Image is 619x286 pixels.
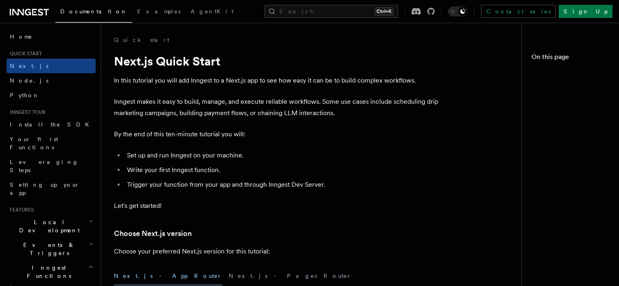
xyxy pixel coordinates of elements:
button: Next.js - App Router [114,267,222,285]
h4: On this page [532,52,609,65]
span: Inngest Functions [7,264,88,280]
a: Leveraging Steps [7,155,96,177]
a: Python [7,88,96,103]
a: Sign Up [559,5,612,18]
span: Quick start [7,50,42,57]
a: Setting up your app [7,177,96,200]
a: Contact sales [481,5,556,18]
p: Choose your preferred Next.js version for this tutorial: [114,246,440,257]
li: Trigger your function from your app and through Inngest Dev Server. [125,179,440,190]
button: Next.js - Pages Router [229,267,352,285]
span: Leveraging Steps [10,159,79,173]
a: Choose Next.js version [114,228,192,239]
span: Features [7,207,34,213]
span: Setting up your app [10,181,80,196]
a: Install the SDK [7,117,96,132]
button: Events & Triggers [7,238,96,260]
a: Node.js [7,73,96,88]
span: Examples [137,8,181,15]
span: Inngest tour [7,109,46,116]
span: Events & Triggers [7,241,89,257]
span: Documentation [60,8,127,15]
span: Node.js [10,77,48,84]
span: Home [10,33,33,41]
kbd: Ctrl+K [375,7,393,15]
li: Write your first Inngest function. [125,164,440,176]
span: Your first Functions [10,136,58,151]
p: Let's get started! [114,200,440,212]
button: Inngest Functions [7,260,96,283]
a: Examples [132,2,186,22]
a: Next.js [7,59,96,73]
li: Set up and run Inngest on your machine. [125,150,440,161]
a: Documentation [55,2,132,23]
a: AgentKit [186,2,238,22]
button: Search...Ctrl+K [265,5,398,18]
a: Quick start [114,36,169,44]
span: Next.js [10,63,48,69]
button: Toggle dark mode [448,7,468,16]
span: AgentKit [190,8,234,15]
a: Your first Functions [7,132,96,155]
p: In this tutorial you will add Inngest to a Next.js app to see how easy it can be to build complex... [114,75,440,86]
p: Inngest makes it easy to build, manage, and execute reliable workflows. Some use cases include sc... [114,96,440,119]
p: By the end of this ten-minute tutorial you will: [114,129,440,140]
button: Local Development [7,215,96,238]
span: Local Development [7,218,89,234]
span: Install the SDK [10,121,94,128]
h1: Next.js Quick Start [114,54,440,68]
a: Home [7,29,96,44]
span: Python [10,92,39,98]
